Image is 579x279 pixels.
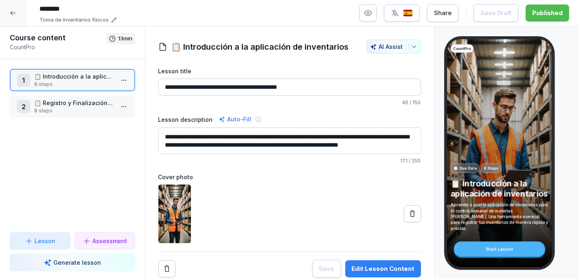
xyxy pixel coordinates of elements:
[158,185,191,243] img: vw7hpnqvhu7rpf1wvjjk214n.png
[10,95,135,118] div: 2📋 Registro y Finalización del Conteo de Inventario Semanal8 steps
[459,165,477,171] p: Due Date
[526,4,569,22] button: Published
[34,72,114,81] p: 📋 Introducción a la aplicación de inventarios
[370,43,417,50] div: AI Assist
[171,41,349,53] h1: 📋 Introducción a la aplicación de inventarios
[10,33,106,43] h1: Course content
[17,74,30,87] div: 1
[17,100,30,113] div: 2
[34,81,114,88] p: 8 steps
[34,107,114,114] p: 8 steps
[532,9,563,18] div: Published
[10,232,70,250] button: Lesson
[39,16,109,24] p: Toma de inventarios físicos
[92,237,127,245] p: Assessment
[450,202,548,231] p: Aprende a usar la aplicación de inventarios para el control semanal de materias [PERSON_NAME]. Un...
[158,260,175,277] button: Remove
[53,258,101,267] p: Generate lesson
[319,264,334,273] div: Save
[118,35,133,43] p: 13 min
[454,242,545,257] div: Start Lesson
[345,260,421,277] button: Edit Lesson Content
[366,40,421,54] button: AI Assist
[158,173,421,181] label: Cover photo
[484,165,498,171] p: 8 Steps
[158,99,421,106] p: / 150
[450,178,548,199] p: 📋 Introducción a la aplicación de inventarios
[75,232,135,250] button: Assessment
[453,46,471,51] p: CountPro
[474,4,518,22] button: Save Draft
[403,9,413,17] img: es.svg
[312,260,341,278] button: Save
[352,264,415,273] div: Edit Lesson Content
[35,237,55,245] p: Lesson
[10,69,135,91] div: 1📋 Introducción a la aplicación de inventarios8 steps
[10,43,106,51] p: CountPro
[217,114,253,124] div: Auto-Fill
[434,9,452,18] div: Share
[10,254,135,271] button: Generate lesson
[427,4,458,22] button: Share
[401,158,408,164] span: 171
[158,115,213,124] label: Lesson description
[158,157,421,165] p: / 250
[480,9,511,18] div: Save Draft
[402,99,409,105] span: 46
[158,67,421,75] label: Lesson title
[34,99,114,107] p: 📋 Registro y Finalización del Conteo de Inventario Semanal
